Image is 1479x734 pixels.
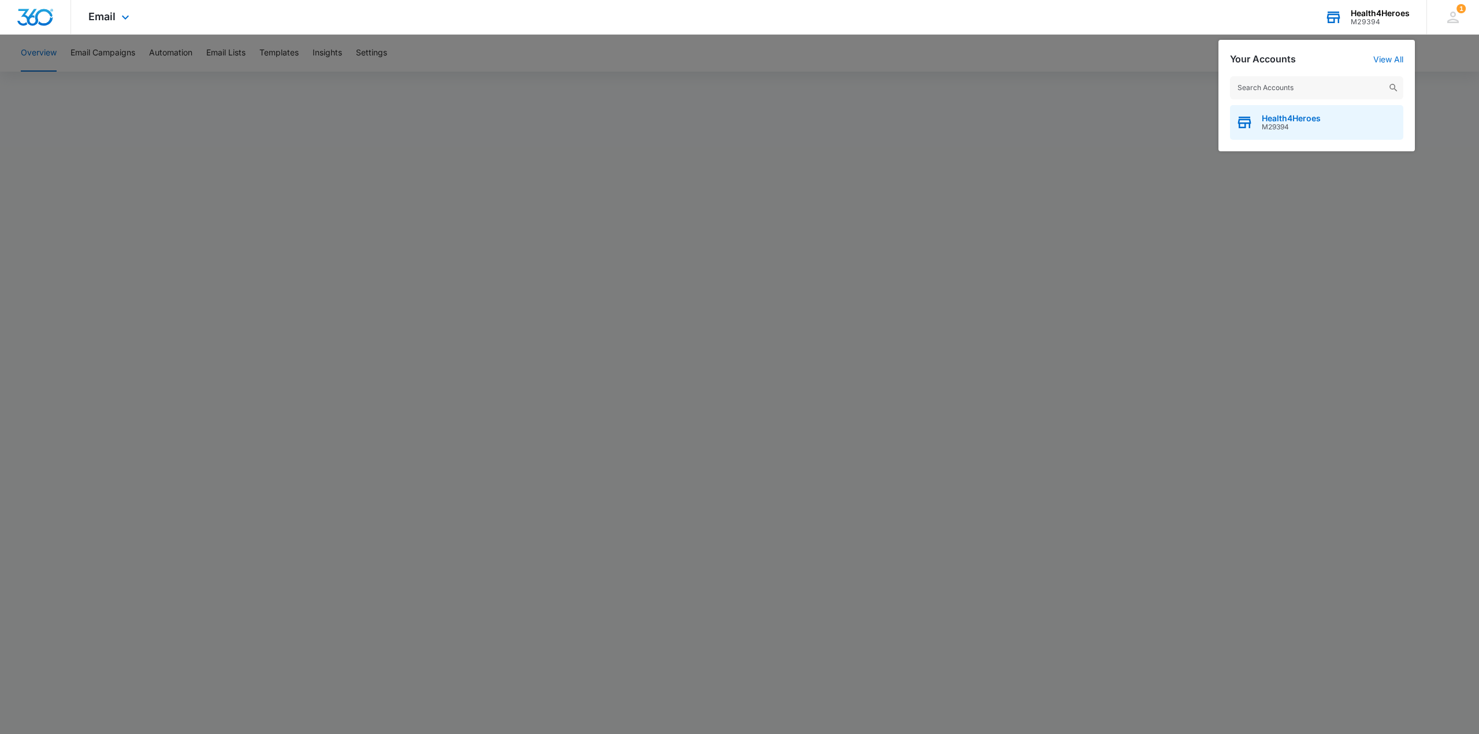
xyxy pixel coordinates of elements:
[88,10,116,23] span: Email
[1230,54,1296,65] h2: Your Accounts
[1262,114,1321,123] span: Health4Heroes
[1262,123,1321,131] span: M29394
[1373,54,1403,64] a: View All
[1351,9,1410,18] div: account name
[1456,4,1466,13] div: notifications count
[1230,105,1403,140] button: Health4HeroesM29394
[1230,76,1403,99] input: Search Accounts
[1456,4,1466,13] span: 1
[1351,18,1410,26] div: account id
